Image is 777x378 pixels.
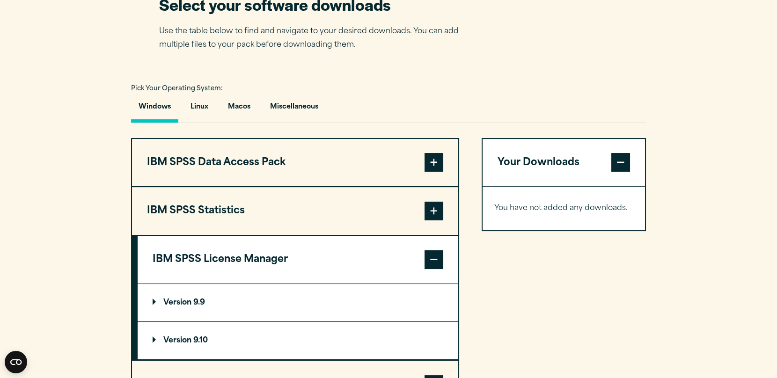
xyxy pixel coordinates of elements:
button: IBM SPSS Statistics [132,187,458,235]
button: Open CMP widget [5,351,27,373]
button: Macos [220,96,258,123]
button: Windows [131,96,178,123]
button: IBM SPSS License Manager [138,236,458,283]
summary: Version 9.9 [138,284,458,321]
button: Miscellaneous [263,96,326,123]
summary: Version 9.10 [138,322,458,359]
div: IBM SPSS License Manager [138,283,458,360]
p: Version 9.9 [153,299,205,306]
button: Linux [183,96,216,123]
p: Use the table below to find and navigate to your desired downloads. You can add multiple files to... [159,25,473,52]
div: Your Downloads [483,186,645,230]
button: Your Downloads [483,139,645,187]
span: Pick Your Operating System: [131,86,223,92]
button: IBM SPSS Data Access Pack [132,139,458,187]
p: Version 9.10 [153,337,208,344]
p: You have not added any downloads. [494,202,633,215]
